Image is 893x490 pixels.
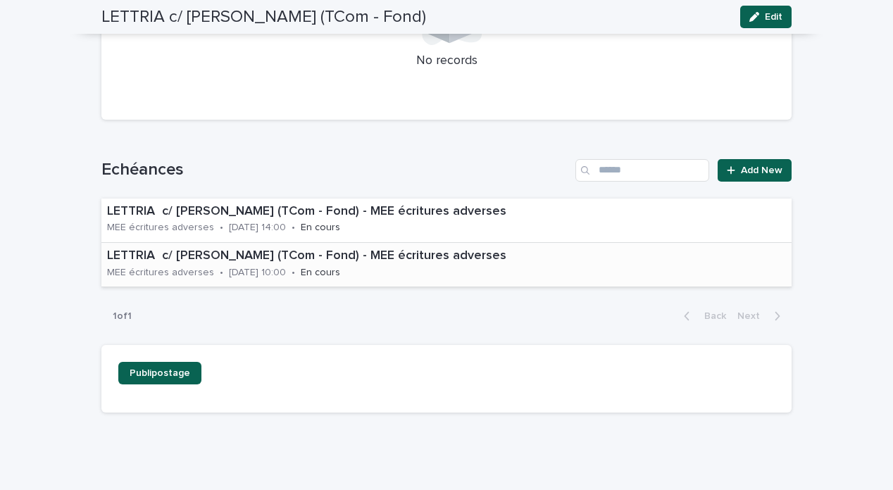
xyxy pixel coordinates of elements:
[229,222,286,234] p: [DATE] 14:00
[101,7,426,27] h2: LETTRIA c/ [PERSON_NAME] (TCom - Fond)
[220,222,223,234] p: •
[765,12,782,22] span: Edit
[292,267,295,279] p: •
[220,267,223,279] p: •
[130,368,190,378] span: Publipostage
[101,199,792,243] a: LETTRIA c/ [PERSON_NAME] (TCom - Fond) - MEE écritures adversesMEE écritures adverses•[DATE] 14:0...
[301,267,340,279] p: En cours
[107,222,214,234] p: MEE écritures adverses
[118,362,201,384] a: Publipostage
[718,159,792,182] a: Add New
[301,222,340,234] p: En cours
[732,310,792,322] button: Next
[696,311,726,321] span: Back
[292,222,295,234] p: •
[107,204,739,220] p: LETTRIA c/ [PERSON_NAME] (TCom - Fond) - MEE écritures adverses
[737,311,768,321] span: Next
[107,249,739,264] p: LETTRIA c/ [PERSON_NAME] (TCom - Fond) - MEE écritures adverses
[101,299,143,334] p: 1 of 1
[101,160,570,180] h1: Echéances
[741,165,782,175] span: Add New
[107,267,214,279] p: MEE écritures adverses
[575,159,709,182] input: Search
[740,6,792,28] button: Edit
[673,310,732,322] button: Back
[118,54,775,69] p: No records
[101,243,792,287] a: LETTRIA c/ [PERSON_NAME] (TCom - Fond) - MEE écritures adversesMEE écritures adverses•[DATE] 10:0...
[229,267,286,279] p: [DATE] 10:00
